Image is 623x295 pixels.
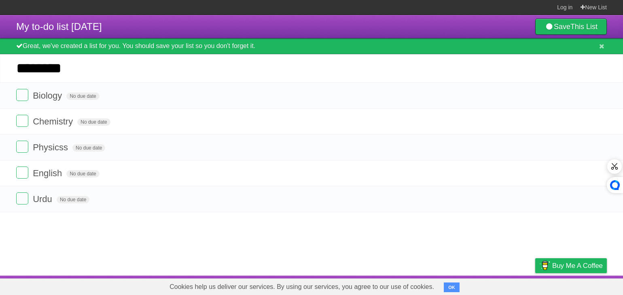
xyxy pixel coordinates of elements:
span: No due date [57,196,89,203]
span: My to-do list [DATE] [16,21,102,32]
span: No due date [66,170,99,177]
img: Buy me a coffee [539,259,550,272]
label: Done [16,141,28,153]
label: Done [16,192,28,204]
a: Terms [497,278,515,293]
label: Done [16,89,28,101]
a: Suggest a feature [556,278,607,293]
span: No due date [72,144,105,152]
a: SaveThis List [535,19,607,35]
span: Biology [33,91,64,101]
span: Chemistry [33,116,75,126]
span: Urdu [33,194,54,204]
a: Privacy [525,278,546,293]
label: Done [16,166,28,179]
span: English [33,168,64,178]
span: Buy me a coffee [552,259,603,273]
a: Developers [454,278,487,293]
a: Buy me a coffee [535,258,607,273]
b: This List [570,23,598,31]
label: Done [16,115,28,127]
span: No due date [66,93,99,100]
a: About [428,278,445,293]
span: Cookies help us deliver our services. By using our services, you agree to our use of cookies. [161,279,442,295]
span: Physicss [33,142,70,152]
span: No due date [77,118,110,126]
button: OK [444,282,460,292]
